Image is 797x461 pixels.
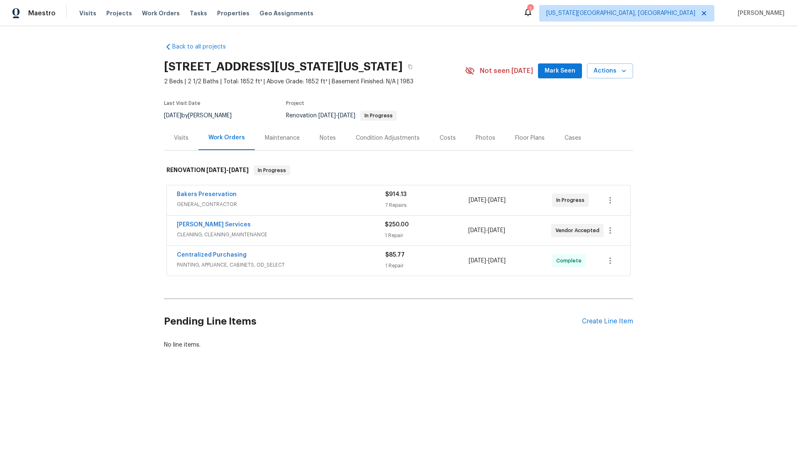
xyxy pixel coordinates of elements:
span: [DATE] [488,228,505,233]
span: [DATE] [229,167,249,173]
div: RENOVATION [DATE]-[DATE]In Progress [164,157,633,184]
span: Tasks [190,10,207,16]
div: Notes [320,134,336,142]
span: [DATE] [469,197,486,203]
span: PAINTING, APPLIANCE, CABINETS, OD_SELECT [177,261,385,269]
span: Geo Assignments [259,9,313,17]
span: [DATE] [469,258,486,264]
span: Visits [79,9,96,17]
span: GENERAL_CONTRACTOR [177,200,385,209]
a: Back to all projects [164,43,244,51]
h6: RENOVATION [166,165,249,175]
span: [DATE] [488,197,506,203]
span: [DATE] [468,228,486,233]
span: Projects [106,9,132,17]
span: Actions [594,66,626,76]
span: - [468,226,505,235]
span: Last Visit Date [164,101,200,106]
div: 1 [527,5,533,13]
span: In Progress [556,196,588,204]
button: Mark Seen [538,63,582,79]
div: 7 Repairs [385,201,469,209]
div: by [PERSON_NAME] [164,111,242,121]
span: [DATE] [318,113,336,119]
span: [DATE] [206,167,226,173]
div: Cases [565,134,581,142]
span: - [318,113,355,119]
span: Vendor Accepted [555,226,603,235]
span: [DATE] [338,113,355,119]
span: CLEANING, CLEANING_MAINTENANCE [177,230,385,239]
span: - [469,257,506,265]
span: Renovation [286,113,397,119]
button: Copy Address [403,59,418,74]
div: Maintenance [265,134,300,142]
div: Work Orders [208,133,245,142]
a: Centralized Purchasing [177,252,247,258]
span: In Progress [361,113,396,118]
span: In Progress [254,166,289,175]
a: Bakers Preservation [177,192,237,197]
span: $914.13 [385,192,406,197]
span: Properties [217,9,249,17]
div: 1 Repair [385,231,468,240]
span: $85.77 [385,252,405,258]
div: Create Line Item [582,318,633,325]
span: $250.00 [385,222,409,228]
span: [DATE] [164,113,181,119]
div: 1 Repair [385,262,469,270]
span: Mark Seen [545,66,575,76]
h2: Pending Line Items [164,302,582,341]
span: [DATE] [488,258,506,264]
span: Project [286,101,304,106]
div: Visits [174,134,188,142]
a: [PERSON_NAME] Services [177,222,251,228]
span: Not seen [DATE] [480,67,533,75]
span: [PERSON_NAME] [734,9,785,17]
span: - [206,167,249,173]
h2: [STREET_ADDRESS][US_STATE][US_STATE] [164,63,403,71]
span: [US_STATE][GEOGRAPHIC_DATA], [GEOGRAPHIC_DATA] [546,9,695,17]
div: Costs [440,134,456,142]
span: Work Orders [142,9,180,17]
span: 2 Beds | 2 1/2 Baths | Total: 1852 ft² | Above Grade: 1852 ft² | Basement Finished: N/A | 1983 [164,78,465,86]
span: Maestro [28,9,56,17]
div: No line items. [164,341,633,349]
div: Photos [476,134,495,142]
div: Floor Plans [515,134,545,142]
button: Actions [587,63,633,79]
span: - [469,196,506,204]
div: Condition Adjustments [356,134,420,142]
span: Complete [556,257,585,265]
